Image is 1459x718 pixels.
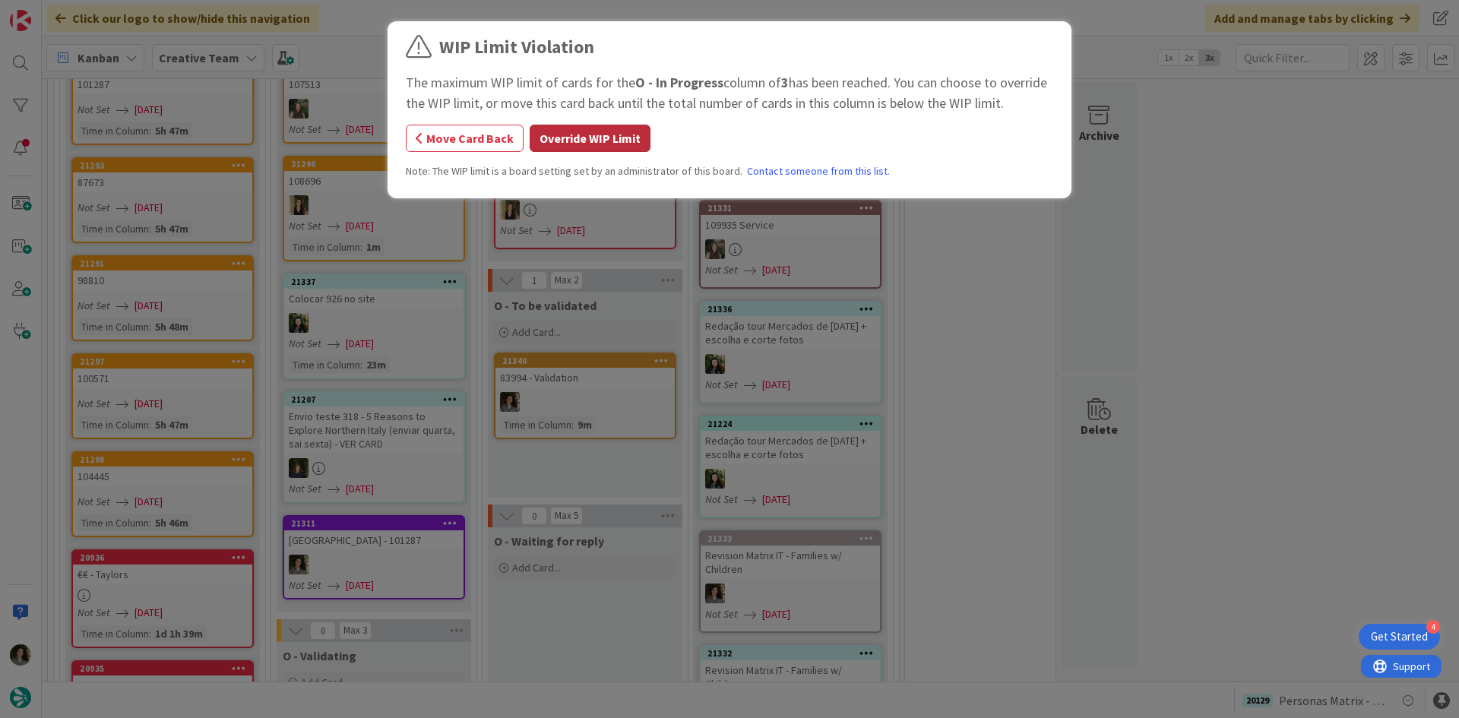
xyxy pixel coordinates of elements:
div: Open Get Started checklist, remaining modules: 4 [1359,624,1440,650]
a: Contact someone from this list. [747,163,890,179]
button: Override WIP Limit [530,125,650,152]
div: Note: The WIP limit is a board setting set by an administrator of this board. [406,163,1053,179]
span: Support [32,2,69,21]
b: O - In Progress [635,74,723,91]
div: 4 [1426,620,1440,634]
div: The maximum WIP limit of cards for the column of has been reached. You can choose to override the... [406,72,1053,113]
div: Get Started [1371,629,1428,644]
b: 3 [781,74,789,91]
button: Move Card Back [406,125,524,152]
div: WIP Limit Violation [439,33,594,61]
